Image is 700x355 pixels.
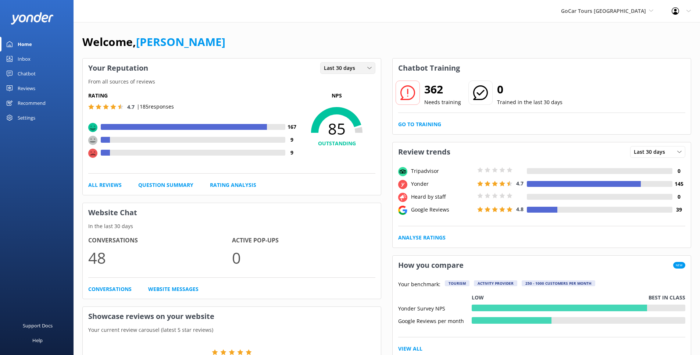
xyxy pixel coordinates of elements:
[232,245,376,270] p: 0
[672,193,685,201] h4: 0
[83,326,381,334] p: Your current review carousel (latest 5 star reviews)
[232,236,376,245] h4: Active Pop-ups
[522,280,595,286] div: 250 - 1000 customers per month
[32,333,43,348] div: Help
[88,181,122,189] a: All Reviews
[11,12,53,24] img: yonder-white-logo.png
[398,305,472,311] div: Yonder Survey NPS
[148,285,199,293] a: Website Messages
[18,52,31,66] div: Inbox
[673,262,685,269] span: New
[285,123,298,131] h4: 167
[398,345,422,353] a: View All
[83,78,381,86] p: From all sources of reviews
[393,142,456,161] h3: Review trends
[393,256,469,275] h3: How you compare
[409,167,475,175] div: Tripadvisor
[210,181,256,189] a: Rating Analysis
[672,206,685,214] h4: 39
[424,98,461,106] p: Needs training
[424,81,461,98] h2: 362
[136,34,225,49] a: [PERSON_NAME]
[561,7,646,14] span: GoCar Tours [GEOGRAPHIC_DATA]
[88,92,298,100] h5: Rating
[409,206,475,214] div: Google Reviews
[82,33,225,51] h1: Welcome,
[472,294,484,302] p: Low
[83,222,381,230] p: In the last 30 days
[23,318,53,333] div: Support Docs
[18,81,35,96] div: Reviews
[398,120,441,128] a: Go to Training
[285,149,298,157] h4: 9
[398,317,472,324] div: Google Reviews per month
[497,98,562,106] p: Trained in the last 30 days
[474,280,517,286] div: Activity Provider
[18,66,36,81] div: Chatbot
[445,280,469,286] div: Tourism
[18,110,35,125] div: Settings
[298,92,375,100] p: NPS
[672,167,685,175] h4: 0
[634,148,669,156] span: Last 30 days
[497,81,562,98] h2: 0
[88,236,232,245] h4: Conversations
[88,245,232,270] p: 48
[298,139,375,148] h4: OUTSTANDING
[398,280,440,289] p: Your benchmark:
[127,103,135,110] span: 4.7
[83,203,381,222] h3: Website Chat
[298,120,375,138] span: 85
[516,180,524,187] span: 4.7
[649,294,685,302] p: Best in class
[138,181,193,189] a: Question Summary
[324,64,360,72] span: Last 30 days
[83,58,154,78] h3: Your Reputation
[409,193,475,201] div: Heard by staff
[137,103,174,111] p: | 185 responses
[409,180,475,188] div: Yonder
[88,285,132,293] a: Conversations
[672,180,685,188] h4: 145
[285,136,298,144] h4: 9
[516,206,524,213] span: 4.8
[18,37,32,52] div: Home
[393,58,465,78] h3: Chatbot Training
[18,96,46,110] div: Recommend
[83,307,381,326] h3: Showcase reviews on your website
[398,234,446,242] a: Analyse Ratings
